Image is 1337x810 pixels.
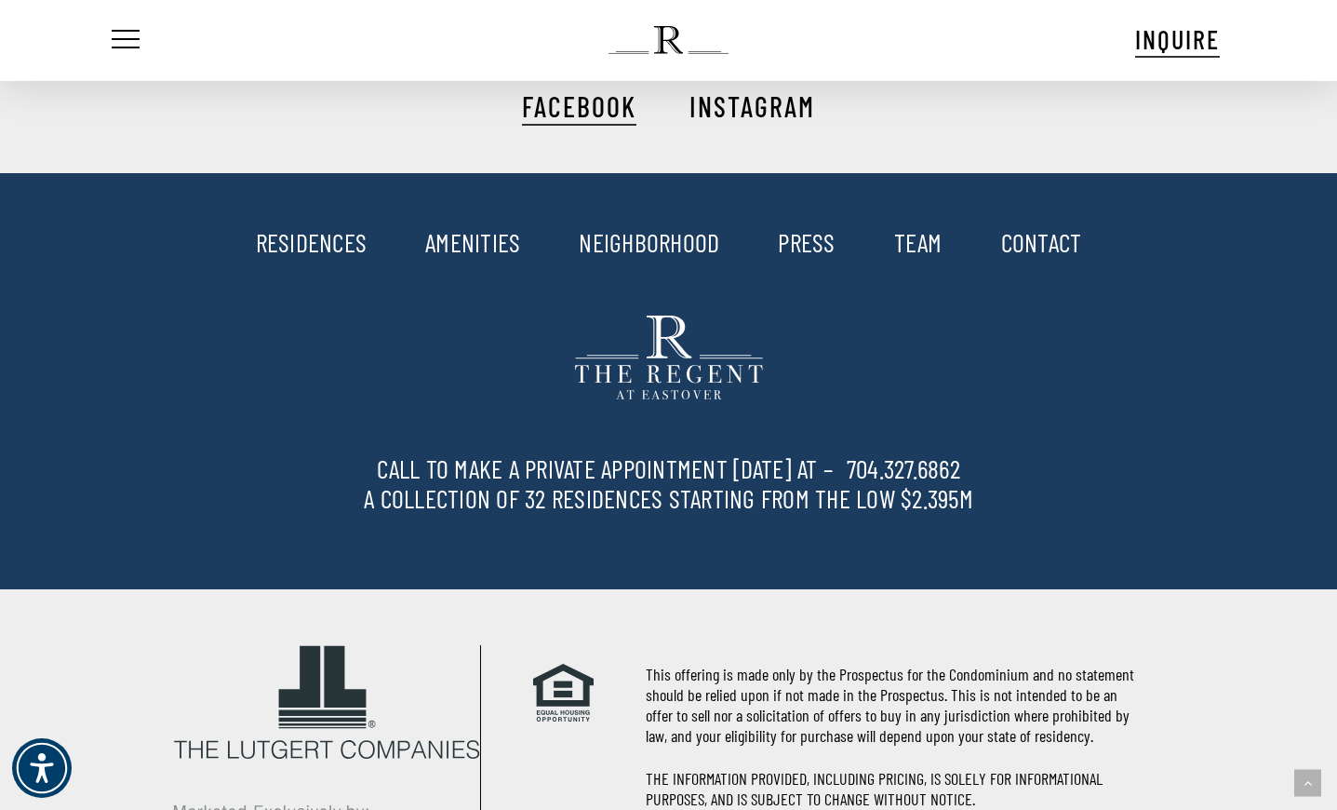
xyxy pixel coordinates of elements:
[107,455,1230,485] span: Call to Make a Private Appointment [DATE] at –
[107,485,1230,511] span: A Collection of 32 Residences Starting From the Low $2.395M
[646,768,1140,809] p: THE INFORMATION PROVIDED, INCLUDING PRICING, IS SOLELY FOR INFORMATIONAL PURPOSES, AND IS SUBJECT...
[894,226,943,258] a: TEAM
[646,664,1140,746] p: This offering is made only by the Prospectus for the Condominium and no statement should be relie...
[847,452,960,484] a: 704.327.6862
[778,226,835,258] a: PRESS
[689,89,815,123] a: INSTAGRAM
[12,738,72,798] div: Accessibility Menu
[425,226,520,258] a: AMENITIES
[608,26,729,54] img: The Regent
[1135,21,1220,58] a: INQUIRE
[579,226,719,258] a: NEIGHBORHOOD
[1135,23,1220,55] span: INQUIRE
[522,89,636,123] a: FACEBOOK
[108,31,140,50] a: Navigation Menu
[1294,770,1321,797] a: Back to top
[1001,226,1082,258] a: CONTACT
[256,226,368,258] a: RESIDENCES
